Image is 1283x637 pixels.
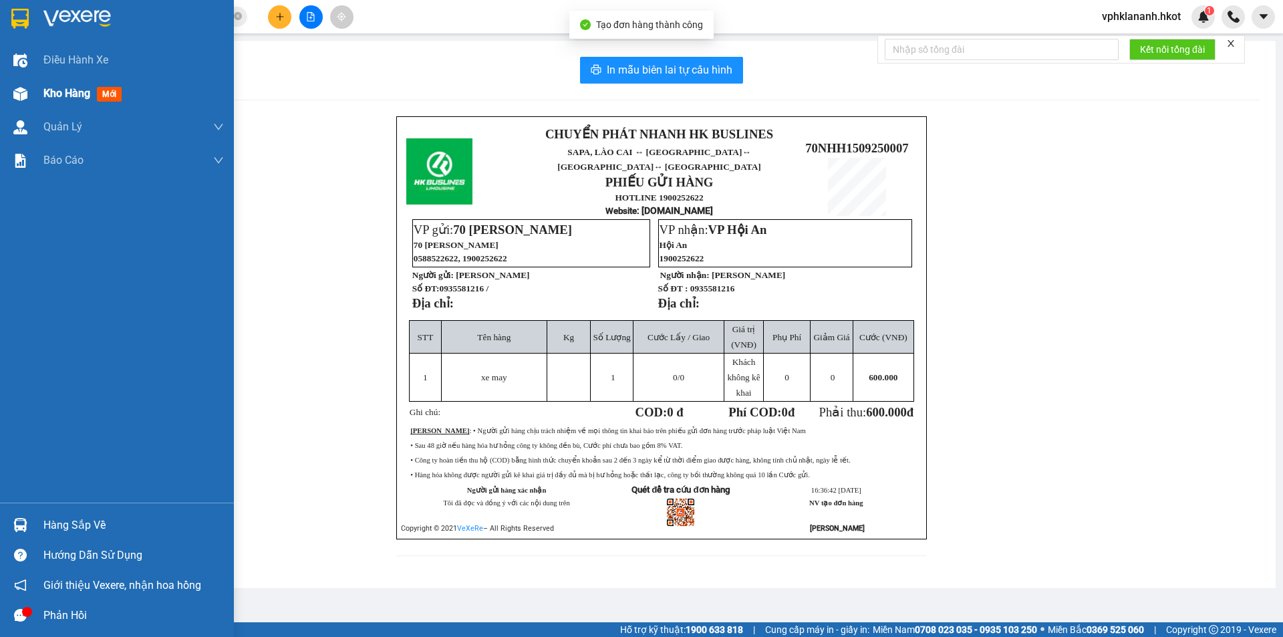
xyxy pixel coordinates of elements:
strong: NV tạo đơn hàng [809,499,863,507]
span: check-circle [580,19,591,30]
span: copyright [1209,625,1218,634]
span: Khách không kê khai [727,357,760,398]
span: Hỗ trợ kỹ thuật: [620,622,743,637]
span: Hội An [660,240,688,250]
span: 70 [PERSON_NAME] [414,240,498,250]
span: mới [97,87,122,102]
span: down [213,155,224,166]
div: Hàng sắp về [43,515,224,535]
img: warehouse-icon [13,120,27,134]
span: 0 [831,372,835,382]
span: Báo cáo [43,152,84,168]
span: printer [591,64,601,77]
span: 1 [1207,6,1211,15]
img: warehouse-icon [13,53,27,68]
span: Kho hàng [43,87,90,100]
span: VP nhận: [660,223,767,237]
strong: [PERSON_NAME] [810,524,865,533]
span: 600.000 [866,405,907,419]
span: Giá trị (VNĐ) [731,324,756,350]
span: In mẫu biên lai tự cấu hình [607,61,732,78]
span: file-add [306,12,315,21]
span: • Sau 48 giờ nếu hàng hóa hư hỏng công ty không đền bù, Cước phí chưa bao gồm 8% VAT. [410,442,682,449]
span: Kg [563,332,574,342]
span: 0935581216 [690,283,735,293]
span: SAPA, LÀO CAI ↔ [GEOGRAPHIC_DATA] [557,147,760,172]
button: aim [330,5,353,29]
strong: : [DOMAIN_NAME] [605,205,713,216]
strong: Quét để tra cứu đơn hàng [631,485,730,495]
span: Tôi đã đọc và đồng ý với các nội dung trên [443,499,570,507]
span: | [1154,622,1156,637]
img: icon-new-feature [1197,11,1209,23]
span: Giảm Giá [813,332,849,342]
span: 0935581216 / [439,283,488,293]
span: message [14,609,27,622]
button: caret-down [1252,5,1275,29]
strong: HOTLINE 1900252622 [615,193,703,203]
span: Miền Bắc [1048,622,1144,637]
span: Số Lượng [593,332,631,342]
span: Cước (VNĐ) [859,332,907,342]
span: 70NHH1509250007 [805,141,908,155]
div: Phản hồi [43,606,224,626]
span: Tạo đơn hàng thành công [596,19,703,30]
span: plus [275,12,285,21]
span: 0588522622, 1900252622 [414,253,507,263]
span: 1 [611,372,615,382]
strong: Người nhận: [660,270,710,280]
span: ⚪️ [1040,627,1044,632]
span: 1 [423,372,428,382]
span: 0 [785,372,789,382]
span: vphklananh.hkot [1091,8,1191,25]
span: Kết nối tổng đài [1140,42,1205,57]
span: 0 đ [667,405,683,419]
span: Cước Lấy / Giao [648,332,710,342]
a: VeXeRe [457,524,483,533]
span: Ghi chú: [410,407,440,417]
strong: 0369 525 060 [1087,624,1144,635]
span: 0 [673,372,678,382]
span: Cung cấp máy in - giấy in: [765,622,869,637]
span: close-circle [234,11,242,23]
span: ↔ [GEOGRAPHIC_DATA] [654,162,761,172]
span: 600.000 [869,372,897,382]
span: VP Hội An [708,223,767,237]
span: Quản Lý [43,118,82,135]
input: Nhập số tổng đài [885,39,1119,60]
img: logo [406,138,472,205]
strong: Người gửi: [412,270,454,280]
span: STT [418,332,434,342]
strong: 1900 633 818 [686,624,743,635]
span: 16:36:42 [DATE] [811,487,861,494]
strong: [PERSON_NAME] [410,427,469,434]
span: • Công ty hoàn tiền thu hộ (COD) bằng hình thức chuyển khoản sau 2 đến 3 ngày kể từ thời điểm gia... [410,457,850,464]
span: Phụ Phí [772,332,801,342]
span: close [1226,39,1236,48]
strong: Số ĐT: [412,283,488,293]
span: • Hàng hóa không được người gửi kê khai giá trị đầy đủ mà bị hư hỏng hoặc thất lạc, công ty bồi t... [410,471,810,479]
strong: Địa chỉ: [412,296,454,310]
span: đ [907,405,913,419]
strong: PHIẾU GỬI HÀNG [605,175,714,189]
strong: Phí COD: đ [728,405,795,419]
span: xe may [481,372,507,382]
span: 70 [PERSON_NAME] [453,223,572,237]
strong: Số ĐT : [658,283,688,293]
span: [PERSON_NAME] [712,270,785,280]
span: aim [337,12,346,21]
strong: CHUYỂN PHÁT NHANH HK BUSLINES [545,127,773,141]
span: 0 [782,405,788,419]
span: Copyright © 2021 – All Rights Reserved [401,524,554,533]
span: : • Người gửi hàng chịu trách nhiệm về mọi thông tin khai báo trên phiếu gửi đơn hàng trước pháp ... [410,427,805,434]
img: logo-vxr [11,9,29,29]
span: caret-down [1258,11,1270,23]
button: plus [268,5,291,29]
strong: COD: [635,405,684,419]
img: phone-icon [1228,11,1240,23]
span: notification [14,579,27,592]
img: solution-icon [13,154,27,168]
div: Hướng dẫn sử dụng [43,545,224,565]
button: printerIn mẫu biên lai tự cấu hình [580,57,743,84]
button: Kết nối tổng đài [1129,39,1216,60]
